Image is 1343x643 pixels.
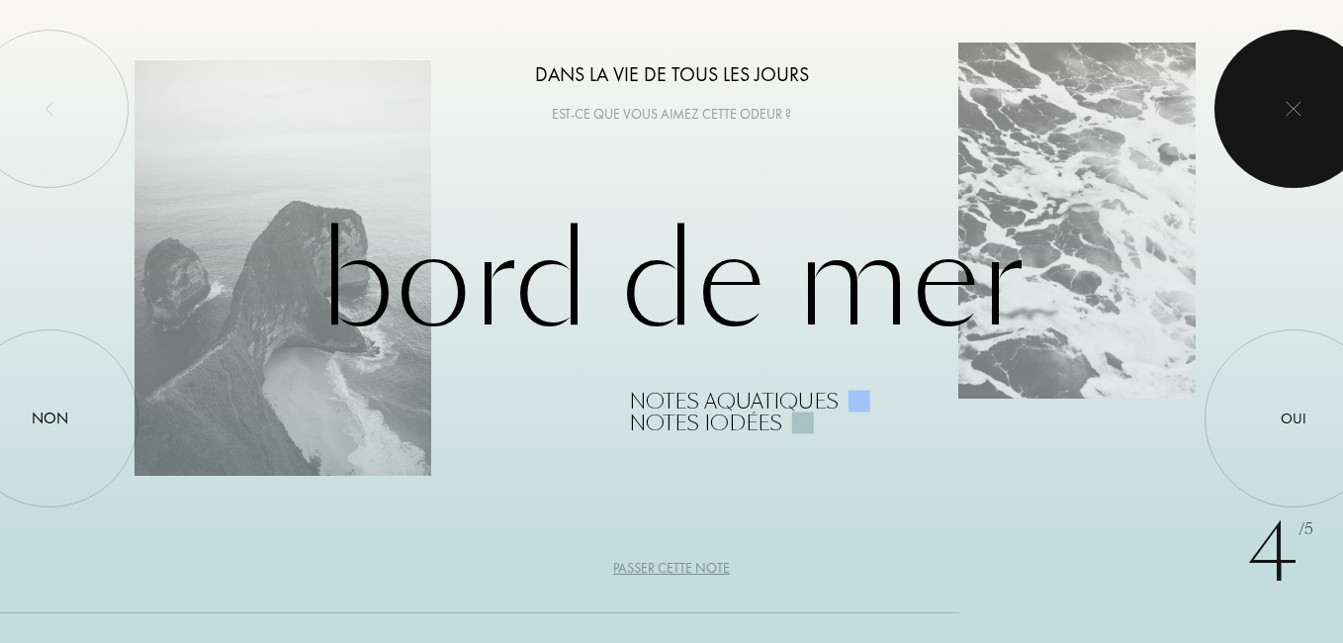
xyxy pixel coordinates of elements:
[134,210,1209,434] div: Bord de Mer
[1281,407,1306,429] div: Oui
[1298,518,1313,541] span: /5
[32,407,68,430] div: Non
[629,413,782,434] div: Notes iodées
[1247,495,1313,613] div: 4
[42,101,57,117] img: left_onboard.svg
[613,558,730,579] div: Passer cette note
[1286,101,1301,117] img: quit_onboard.svg
[629,391,839,413] div: Notes aquatiques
